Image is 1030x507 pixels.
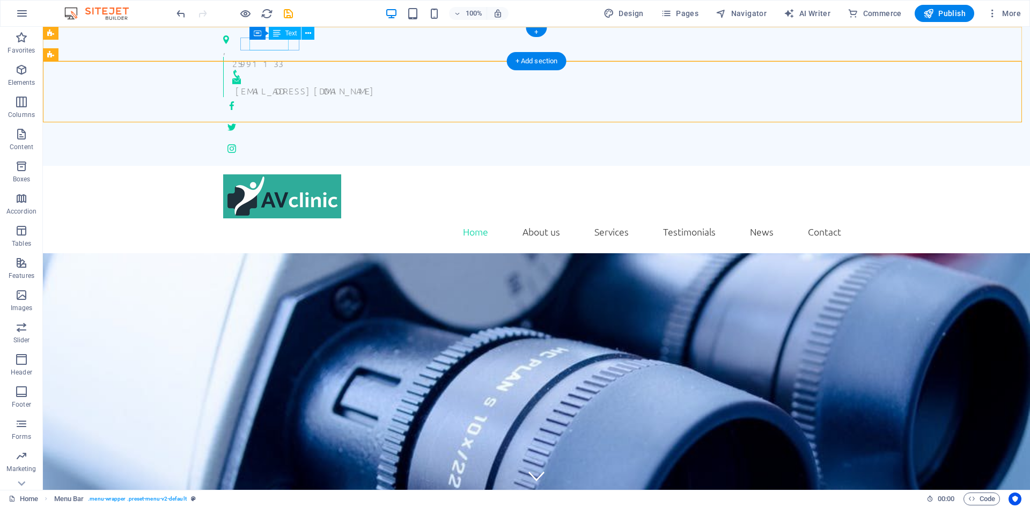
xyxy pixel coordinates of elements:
[661,8,698,19] span: Pages
[507,52,566,70] div: + Add section
[604,8,644,19] span: Design
[13,336,30,344] p: Slider
[11,368,32,377] p: Header
[526,27,547,37] div: +
[983,5,1025,22] button: More
[88,493,186,505] span: . menu-wrapper .preset-menu-v2-default
[62,7,142,20] img: Editor Logo
[261,8,273,20] i: Reload page
[599,5,648,22] button: Design
[54,493,196,505] nav: breadcrumb
[711,5,771,22] button: Navigator
[848,8,902,19] span: Commerce
[54,493,84,505] span: Click to select. Double-click to edit
[599,5,648,22] div: Design (Ctrl+Alt+Y)
[843,5,906,22] button: Commerce
[779,5,835,22] button: AI Writer
[8,46,35,55] p: Favorites
[8,111,35,119] p: Columns
[963,493,1000,505] button: Code
[12,239,31,248] p: Tables
[260,7,273,20] button: reload
[175,8,187,20] i: Undo: Change text (Ctrl+Z)
[784,8,830,19] span: AI Writer
[968,493,995,505] span: Code
[926,493,955,505] h6: Session time
[174,7,187,20] button: undo
[12,400,31,409] p: Footer
[282,8,295,20] i: Save (Ctrl+S)
[285,30,297,36] span: Text
[8,78,35,87] p: Elements
[938,493,954,505] span: 00 00
[987,8,1021,19] span: More
[282,7,295,20] button: save
[10,143,33,151] p: Content
[12,432,31,441] p: Forms
[915,5,974,22] button: Publish
[923,8,966,19] span: Publish
[191,496,196,502] i: This element is a customizable preset
[11,304,33,312] p: Images
[493,9,503,18] i: On resize automatically adjust zoom level to fit chosen device.
[239,7,252,20] button: Click here to leave preview mode and continue editing
[716,8,767,19] span: Navigator
[6,465,36,473] p: Marketing
[6,207,36,216] p: Accordion
[657,5,703,22] button: Pages
[13,175,31,183] p: Boxes
[465,7,482,20] h6: 100%
[9,493,38,505] a: Click to cancel selection. Double-click to open Pages
[449,7,487,20] button: 100%
[1009,493,1021,505] button: Usercentrics
[945,495,947,503] span: :
[9,271,34,280] p: Features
